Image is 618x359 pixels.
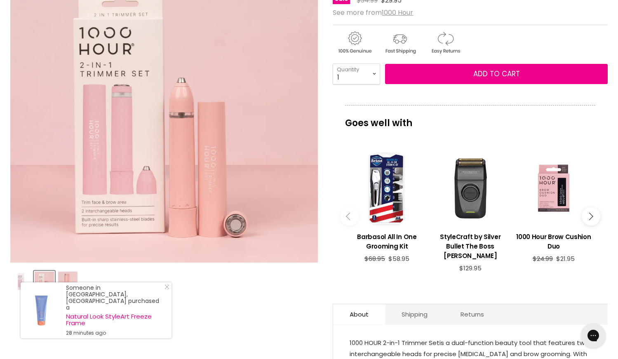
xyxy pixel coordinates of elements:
a: 1000 Hour [382,8,413,17]
span: Add to cart [473,69,520,79]
img: 1000 Hour 2-in-1 Trimmer Set [35,272,54,291]
p: Goes well with [345,105,595,132]
span: 1000 HOUR 2-in-1 Trimmer Set [350,338,439,347]
small: 28 minutes ago [66,330,163,336]
img: genuine.gif [333,30,376,55]
a: View product:1000 Hour Brow Cushion Duo [516,226,591,255]
svg: Close Icon [164,284,169,289]
a: About [333,304,385,324]
img: shipping.gif [378,30,422,55]
a: Close Notification [161,284,169,293]
a: View product:Barbasol All In One Grooming Kit [349,226,424,255]
h3: Barbasol All In One Grooming Kit [349,232,424,251]
button: 1000 Hour 2-in-1 Trimmer Set [57,271,78,292]
div: Someone in [GEOGRAPHIC_DATA], [GEOGRAPHIC_DATA] purchased a [66,284,163,336]
img: returns.gif [423,30,467,55]
span: $21.95 [556,254,575,263]
div: Product thumbnails [9,268,319,292]
img: 1000 Hour 2-in-1 Trimmer Set [58,272,78,291]
span: See more from [333,8,413,17]
img: 1000 Hour 2-in-1 Trimmer Set [11,272,31,291]
button: 1000 Hour 2-in-1 Trimmer Set [10,271,31,292]
button: 1000 Hour 2-in-1 Trimmer Set [34,271,55,292]
a: Visit product page [21,282,62,338]
button: Add to cart [385,64,608,84]
span: $24.99 [533,254,553,263]
h3: StyleCraft by Silver Bullet The Boss [PERSON_NAME] [433,232,508,260]
h3: 1000 Hour Brow Cushion Duo [516,232,591,251]
span: $58.95 [388,254,409,263]
a: Shipping [385,304,444,324]
iframe: Gorgias live chat messenger [577,320,610,351]
select: Quantity [333,63,380,84]
span: $68.95 [364,254,385,263]
a: Returns [444,304,501,324]
span: $129.95 [459,264,482,272]
a: View product:StyleCraft by Silver Bullet The Boss Shaver [433,226,508,265]
a: Natural Look StyleArt Freeze Frame [66,313,163,326]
